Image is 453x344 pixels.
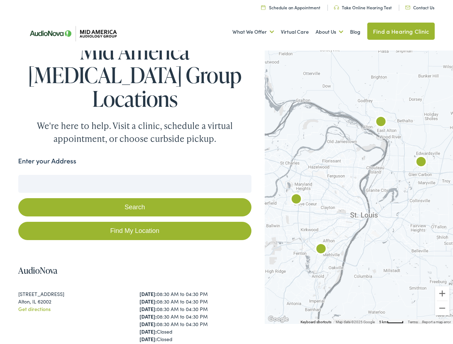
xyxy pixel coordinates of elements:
div: AudioNova [412,154,430,171]
img: utility icon [405,6,410,9]
strong: [DATE]: [140,305,157,312]
a: Virtual Care [281,19,309,45]
div: 08:30 AM to 04:30 PM 08:30 AM to 04:30 PM 08:30 AM to 04:30 PM 08:30 AM to 04:30 PM 08:30 AM to 0... [140,290,251,343]
a: Get directions [18,305,51,312]
strong: [DATE]: [140,298,157,305]
input: Enter your address or zip code [18,175,252,193]
a: Find My Location [18,222,252,240]
a: Schedule an Appointment [261,4,320,10]
label: Enter your Address [18,156,76,166]
button: Zoom out [435,301,449,315]
a: Contact Us [405,4,434,10]
strong: [DATE]: [140,335,157,343]
img: utility icon [334,5,339,10]
strong: [DATE]: [140,328,157,335]
a: Open this area in Google Maps (opens a new window) [266,315,290,324]
div: [STREET_ADDRESS] [18,290,130,298]
a: AudioNova [18,264,57,276]
a: What We Offer [232,19,274,45]
a: Take Online Hearing Test [334,4,392,10]
strong: [DATE]: [140,320,157,328]
div: AudioNova [372,114,390,131]
span: Map data ©2025 Google [336,320,375,324]
img: Google [266,315,290,324]
div: AudioNova [288,191,305,209]
strong: [DATE]: [140,313,157,320]
a: Terms (opens in new tab) [408,320,418,324]
div: Alton, IL 62002 [18,298,130,305]
span: 5 km [379,320,387,324]
img: utility icon [261,5,265,10]
div: AudioNova [312,241,330,258]
button: Zoom in [435,286,449,301]
a: Blog [350,19,360,45]
strong: [DATE]: [140,290,157,297]
button: Keyboard shortcuts [301,320,331,325]
div: We're here to help. Visit a clinic, schedule a virtual appointment, or choose curbside pickup. [20,119,250,145]
h1: Mid America [MEDICAL_DATA] Group Locations [18,39,252,110]
a: Find a Hearing Clinic [367,23,435,40]
button: Map Scale: 5 km per 42 pixels [377,319,406,324]
button: Search [18,198,252,216]
a: Report a map error [422,320,451,324]
a: About Us [316,19,343,45]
